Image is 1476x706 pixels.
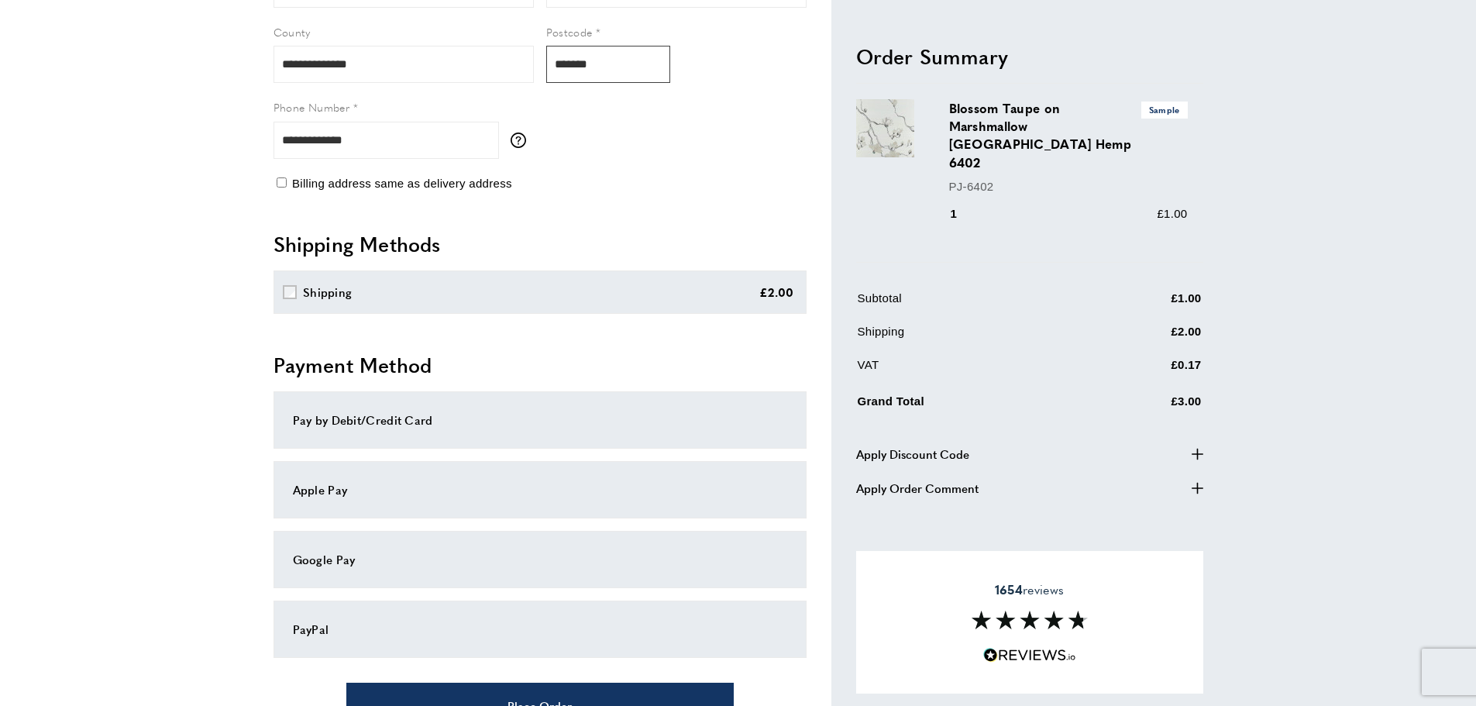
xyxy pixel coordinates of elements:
[949,177,1188,195] p: PJ-6402
[1157,207,1187,220] span: £1.00
[949,99,1188,170] h3: Blossom Taupe on Marshmallow [GEOGRAPHIC_DATA] Hemp 6402
[1095,322,1202,353] td: £2.00
[293,550,787,569] div: Google Pay
[856,99,914,157] img: Blossom Taupe on Marshmallow Manila Hemp 6402
[274,24,311,40] span: County
[858,389,1093,422] td: Grand Total
[511,133,534,148] button: More information
[303,283,352,301] div: Shipping
[858,322,1093,353] td: Shipping
[546,24,593,40] span: Postcode
[1095,289,1202,319] td: £1.00
[983,648,1076,663] img: Reviews.io 5 stars
[293,620,787,639] div: PayPal
[1141,102,1188,118] span: Sample
[858,356,1093,386] td: VAT
[995,580,1023,598] strong: 1654
[1095,389,1202,422] td: £3.00
[856,478,979,497] span: Apply Order Comment
[858,289,1093,319] td: Subtotal
[995,582,1064,598] span: reviews
[1095,356,1202,386] td: £0.17
[274,99,350,115] span: Phone Number
[277,177,287,188] input: Billing address same as delivery address
[293,480,787,499] div: Apple Pay
[292,177,512,190] span: Billing address same as delivery address
[274,351,807,379] h2: Payment Method
[274,230,807,258] h2: Shipping Methods
[856,42,1203,70] h2: Order Summary
[949,205,979,223] div: 1
[293,411,787,429] div: Pay by Debit/Credit Card
[759,283,794,301] div: £2.00
[856,444,969,463] span: Apply Discount Code
[972,611,1088,629] img: Reviews section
